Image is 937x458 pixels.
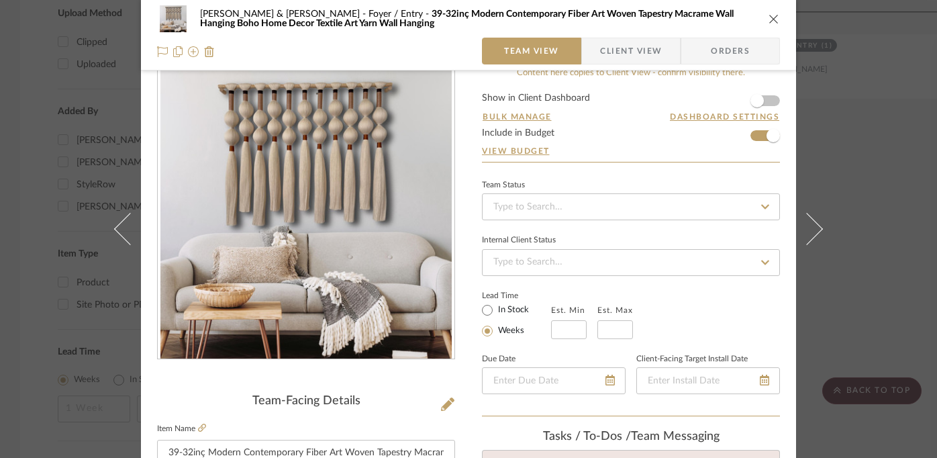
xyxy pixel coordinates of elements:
input: Type to Search… [482,193,780,220]
div: Content here copies to Client View - confirm visibility there. [482,66,780,80]
input: Enter Due Date [482,367,626,394]
span: Foyer / Entry [368,9,432,19]
div: Team-Facing Details [157,394,455,409]
div: Internal Client Status [482,237,556,244]
button: Bulk Manage [482,111,552,123]
div: team Messaging [482,430,780,445]
div: 0 [158,68,454,359]
span: Orders [696,38,765,64]
button: close [768,13,780,25]
mat-radio-group: Select item type [482,302,551,339]
input: Type to Search… [482,249,780,276]
label: Est. Min [551,306,585,315]
div: Team Status [482,182,525,189]
a: View Budget [482,146,780,156]
img: 504291d5-461c-4f5d-8594-b2bfbce14264_48x40.jpg [157,5,189,32]
label: Weeks [495,325,524,337]
label: Item Name [157,423,206,434]
span: Team View [504,38,559,64]
img: Remove from project [204,46,215,57]
input: Enter Install Date [636,367,780,394]
button: Dashboard Settings [669,111,780,123]
span: [PERSON_NAME] & [PERSON_NAME] [200,9,368,19]
label: Client-Facing Target Install Date [636,356,748,363]
label: Lead Time [482,289,551,302]
span: Tasks / To-Dos / [543,430,631,443]
span: 39-32inç Modern Contemporary Fiber Art Woven Tapestry Macrame Wall Hanging Boho Home Decor Textil... [200,9,734,28]
img: 504291d5-461c-4f5d-8594-b2bfbce14264_436x436.jpg [160,68,452,359]
label: Est. Max [597,306,633,315]
label: Due Date [482,356,515,363]
span: Client View [600,38,662,64]
label: In Stock [495,304,529,316]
